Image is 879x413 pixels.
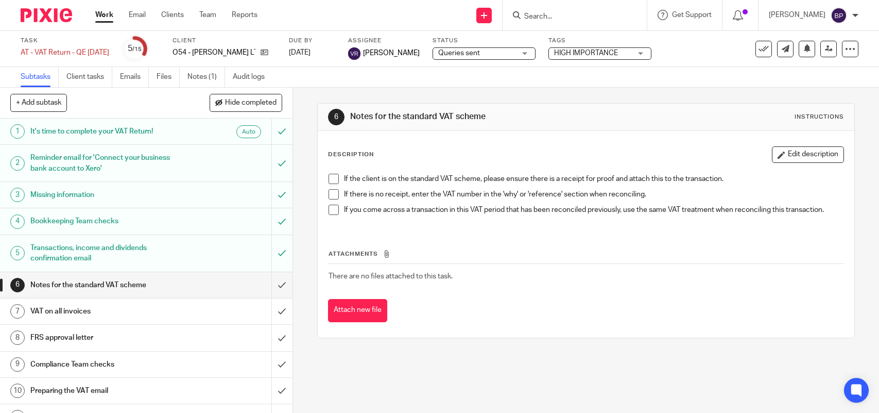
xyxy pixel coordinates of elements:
[21,67,59,87] a: Subtasks
[225,99,277,107] span: Hide completed
[21,37,109,45] label: Task
[21,8,72,22] img: Pixie
[30,240,184,267] h1: Transactions, income and dividends confirmation email
[10,384,25,398] div: 10
[161,10,184,20] a: Clients
[120,67,149,87] a: Emails
[344,205,843,215] p: If you come across a transaction in this VAT period that has been reconciled previously, use the ...
[10,357,25,372] div: 9
[523,12,616,22] input: Search
[348,37,420,45] label: Assignee
[232,10,257,20] a: Reports
[10,214,25,229] div: 4
[328,109,344,125] div: 6
[21,47,109,58] div: AT - VAT Return - QE 31-05-2025
[10,156,25,171] div: 2
[329,273,453,280] span: There are no files attached to this task.
[10,94,67,111] button: + Add subtask
[157,67,180,87] a: Files
[10,124,25,139] div: 1
[210,94,282,111] button: Hide completed
[10,278,25,292] div: 6
[344,189,843,200] p: If there is no receipt, enter the VAT number in the 'why' or 'reference' section when reconciling.
[329,251,378,257] span: Attachments
[772,146,844,163] button: Edit description
[350,111,608,122] h1: Notes for the standard VAT scheme
[30,277,184,293] h1: Notes for the standard VAT scheme
[132,46,142,52] small: /15
[10,246,25,260] div: 5
[30,187,184,203] h1: Missing information
[554,49,618,57] span: HIGH IMPORTANCE
[199,10,216,20] a: Team
[289,49,311,56] span: [DATE]
[66,67,112,87] a: Client tasks
[672,11,712,19] span: Get Support
[363,48,420,58] span: [PERSON_NAME]
[30,124,184,139] h1: It's time to complete your VAT Return!
[173,37,276,45] label: Client
[328,151,374,159] p: Description
[10,331,25,345] div: 8
[438,49,480,57] span: Queries sent
[187,67,225,87] a: Notes (1)
[348,47,360,60] img: svg%3E
[21,47,109,58] div: AT - VAT Return - QE [DATE]
[30,213,184,229] h1: Bookkeeping Team checks
[233,67,272,87] a: Audit logs
[30,330,184,345] h1: FRS approval letter
[236,125,261,138] div: Auto
[433,37,536,45] label: Status
[30,383,184,399] h1: Preparing the VAT email
[95,10,113,20] a: Work
[289,37,335,45] label: Due by
[328,299,387,322] button: Attach new file
[30,357,184,372] h1: Compliance Team checks
[173,47,255,58] p: O54 - [PERSON_NAME] LTD
[548,37,651,45] label: Tags
[30,150,184,176] h1: Reminder email for 'Connect your business bank account to Xero'
[795,113,844,121] div: Instructions
[128,43,142,55] div: 5
[10,304,25,319] div: 7
[129,10,146,20] a: Email
[769,10,825,20] p: [PERSON_NAME]
[10,188,25,202] div: 3
[344,174,843,184] p: If the client is on the standard VAT scheme, please ensure there is a receipt for proof and attac...
[30,304,184,319] h1: VAT on all invoices
[831,7,847,24] img: svg%3E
